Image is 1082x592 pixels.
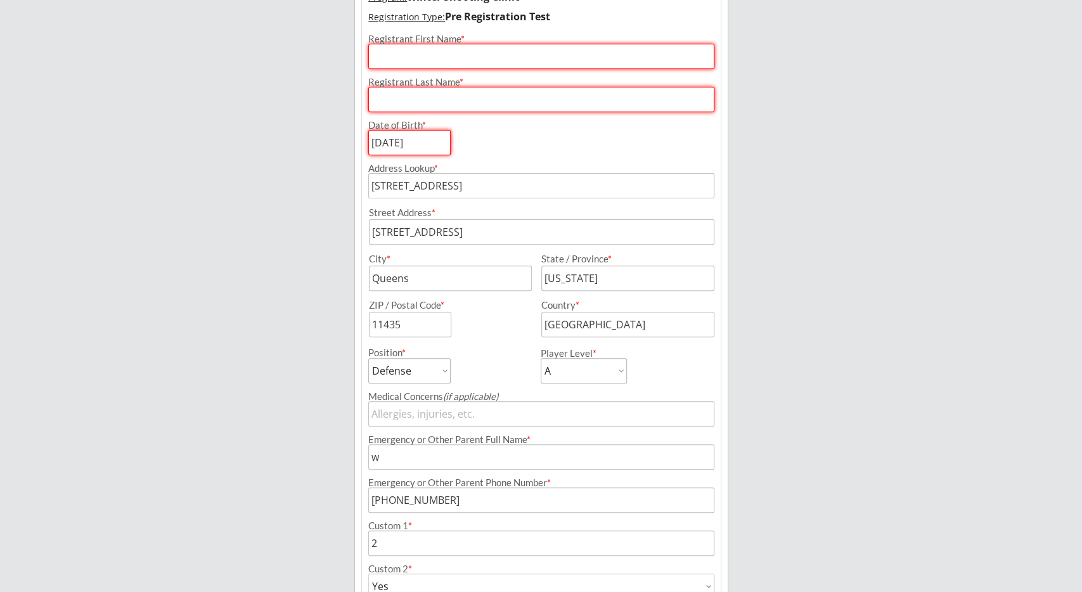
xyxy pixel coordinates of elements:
div: Date of Birth [368,120,434,130]
div: ZIP / Postal Code [369,300,530,310]
div: Registrant Last Name [368,77,715,87]
input: Street, City, Province/State [368,173,715,198]
div: Player Level [541,349,627,358]
u: Registration Type: [368,11,445,23]
div: Registrant First Name [368,34,715,44]
div: Position [368,348,434,357]
div: Emergency or Other Parent Full Name [368,435,715,444]
div: Street Address [369,208,715,217]
em: (if applicable) [443,390,498,402]
div: Custom 2 [368,564,715,574]
div: Country [541,300,699,310]
div: City [369,254,530,264]
div: Medical Concerns [368,392,715,401]
div: Custom 1 [368,521,715,531]
div: State / Province [541,254,699,264]
strong: Pre Registration Test [445,10,550,23]
div: Emergency or Other Parent Phone Number [368,478,715,487]
input: Allergies, injuries, etc. [368,401,715,427]
div: Address Lookup [368,164,715,173]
